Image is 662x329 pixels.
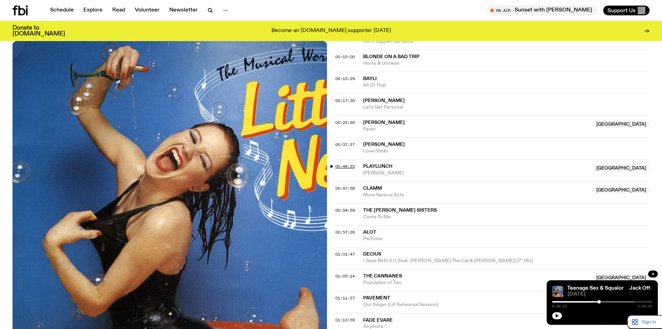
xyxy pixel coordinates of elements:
p: Become an [DOMAIN_NAME] supporter [DATE] [271,28,391,34]
span: Population of Two [363,280,589,286]
span: Clamm [363,186,382,191]
button: 00:47:58 [335,187,355,190]
button: 01:11:27 [335,296,355,300]
span: 2:00:00 [638,305,652,308]
span: The Cannanes [363,274,402,279]
span: All Of That [363,82,650,89]
a: Volunteer [131,6,164,15]
button: 00:44:23 [335,165,355,169]
span: 00:15:00 [335,54,355,60]
span: Our Singer (LA Rehearsal Session) [363,301,650,308]
button: 01:13:59 [335,318,355,322]
span: 00:17:30 [335,98,355,103]
button: 00:15:29 [335,77,355,81]
span: Come To Me [363,214,650,220]
h3: Donate to [DOMAIN_NAME] [13,25,65,37]
span: [GEOGRAPHIC_DATA] [593,274,649,281]
span: I Gave Birth 2 U (feat. [PERSON_NAME] The Cat & [PERSON_NAME]) [7" Mix] [363,258,650,264]
span: [DATE] [567,292,652,297]
span: Don't Happen No More [363,38,650,45]
button: On AirSunset with [PERSON_NAME] [487,6,598,15]
button: 00:37:27 [335,143,355,147]
span: Love Stinks [363,148,650,155]
span: [GEOGRAPHIC_DATA] [593,187,649,194]
button: 01:01:47 [335,252,355,256]
span: [PERSON_NAME] [363,142,405,147]
span: [GEOGRAPHIC_DATA] [593,121,649,128]
span: Decius [363,252,381,257]
a: Schedule [46,6,78,15]
span: Support Us [607,7,636,14]
span: Playlunch [363,164,392,169]
span: Pavement [363,296,390,300]
button: 00:57:26 [335,230,355,234]
span: Let's Get Personal [363,104,650,111]
span: Blonde On A Bad Trip [363,54,419,59]
span: 01:01:47 [335,251,355,257]
span: [PERSON_NAME] [363,170,589,177]
span: More Serious Acts [363,192,589,198]
span: 01:11:27 [335,295,355,301]
span: 00:47:58 [335,186,355,191]
button: 00:17:30 [335,99,355,103]
span: [PERSON_NAME] [363,120,405,125]
button: 00:22:20 [335,121,355,125]
a: Read [108,6,129,15]
span: 00:15:29 [335,76,355,81]
button: Support Us [603,6,649,15]
a: Jack Off / Aquatic Teenage Sex & Squalor [521,285,624,291]
span: Horny & Unclean [363,60,650,67]
span: Alot [363,230,376,235]
span: 0:56:13 [552,305,567,308]
button: 00:54:59 [335,209,355,212]
span: Perfume [363,236,650,242]
button: 00:15:00 [335,55,355,59]
span: Bayli [363,76,377,81]
span: 01:05:14 [335,273,355,279]
span: Fade Evare [363,318,393,323]
a: Explore [79,6,107,15]
span: 00:54:59 [335,207,355,213]
span: The [PERSON_NAME] Sisters [363,208,437,213]
button: 01:05:14 [335,274,355,278]
span: 01:13:59 [335,317,355,323]
a: Newsletter [165,6,202,15]
span: 00:22:20 [335,120,355,125]
span: 00:44:23 [335,164,355,169]
span: [GEOGRAPHIC_DATA] [593,165,649,172]
img: Album cover of Little Nell sitting in a kiddie pool wearing a swimsuit [552,286,563,297]
span: Fever [363,126,589,133]
span: 00:37:27 [335,142,355,147]
span: 00:57:26 [335,229,355,235]
span: [PERSON_NAME] [363,98,405,103]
